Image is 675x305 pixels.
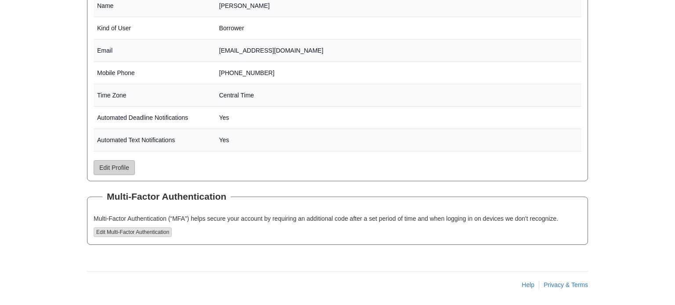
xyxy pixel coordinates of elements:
td: Automated Text Notifications [94,129,216,151]
td: Yes [216,107,582,129]
button: Edit Multi-Factor Authentication [94,227,172,237]
td: Kind of User [94,17,216,39]
td: [EMAIL_ADDRESS][DOMAIN_NAME] [216,39,582,62]
td: Borrower [216,17,582,39]
td: Time Zone [94,84,216,107]
td: Central Time [216,84,582,107]
a: Edit Profile [94,160,135,175]
legend: Multi-Factor Authentication [102,190,231,203]
a: Privacy & Terms [544,281,588,288]
td: [PHONE_NUMBER] [216,62,582,84]
td: Automated Deadline Notifications [94,107,216,129]
a: Help [522,281,534,288]
td: Email [94,39,216,62]
td: Mobile Phone [94,62,216,84]
td: Yes [216,129,582,151]
p: Multi-Factor Authentication (“MFA”) helps secure your account by requiring an additional code aft... [94,214,581,223]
